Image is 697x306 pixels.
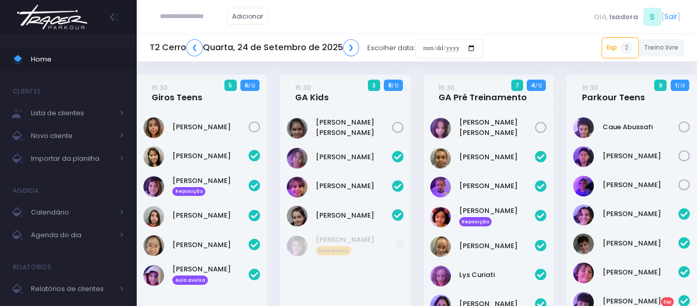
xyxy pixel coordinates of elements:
[31,53,124,66] span: Home
[603,238,679,249] a: [PERSON_NAME]
[172,122,249,132] a: [PERSON_NAME]
[245,81,248,89] strong: 6
[287,236,307,256] img: Gabriela Porto Consiglio
[343,39,360,56] a: ❯
[248,83,255,89] small: / 12
[143,117,164,138] img: Marina Winck Arantes
[594,12,608,22] span: Olá,
[295,83,311,93] small: 15:30
[143,265,164,286] img: Theo Porto Consiglio
[31,282,114,296] span: Relatórios de clientes
[143,146,164,167] img: Catharina Morais Ablas
[143,206,164,227] img: Luana Beggs
[511,80,524,91] span: 7
[143,176,164,197] img: Gabriela Porto Consiglio
[316,181,392,191] a: [PERSON_NAME]
[677,83,685,89] small: / 13
[459,217,492,226] span: Reposição
[459,270,536,280] a: Lys Curiati
[654,80,667,91] span: 9
[603,180,679,190] a: [PERSON_NAME]
[172,151,249,161] a: [PERSON_NAME]
[316,152,392,162] a: [PERSON_NAME]
[31,129,114,143] span: Novo cliente
[459,117,536,137] a: [PERSON_NAME] [PERSON_NAME]
[639,39,685,56] a: Treino livre
[316,117,392,137] a: [PERSON_NAME] [PERSON_NAME]
[590,5,684,28] div: [ ]
[172,176,249,196] a: [PERSON_NAME] Reposição
[31,206,114,219] span: Calendário
[430,177,451,197] img: Isabella Rodrigues Tavares
[603,151,679,161] a: [PERSON_NAME]
[675,81,677,89] strong: 1
[573,117,594,138] img: Caue Abussafi
[459,206,536,226] a: [PERSON_NAME] Reposição
[603,122,679,132] a: Caue Abussafi
[287,177,307,197] img: Martina Bertoluci
[186,39,203,56] a: ❮
[603,209,679,219] a: [PERSON_NAME]
[430,236,451,257] img: Julia Pacheco Duarte
[172,210,249,221] a: [PERSON_NAME]
[602,37,639,58] a: Exp2
[573,146,594,167] img: Felipe Jorge Bittar Sousa
[535,83,542,89] small: / 12
[31,106,114,120] span: Lista de clientes
[295,82,329,103] a: 15:30GA Kids
[609,12,638,22] span: Isadora
[316,235,396,255] a: [PERSON_NAME] Aula avulsa
[172,240,249,250] a: [PERSON_NAME]
[531,81,535,89] strong: 4
[459,152,536,162] a: [PERSON_NAME]
[573,205,594,225] img: Estela Nunes catto
[316,246,351,255] span: Aula avulsa
[459,181,536,191] a: [PERSON_NAME]
[439,83,455,93] small: 16:30
[172,276,208,285] span: Aula avulsa
[643,8,661,26] span: S
[287,118,307,139] img: Laura da Silva Borges
[388,81,392,89] strong: 8
[368,80,380,91] span: 3
[143,235,164,256] img: Natália Mie Sunami
[621,42,633,54] span: 2
[459,241,536,251] a: [PERSON_NAME]
[430,118,451,139] img: Maria lana lewin
[31,152,114,165] span: Importar da planilha
[664,11,677,22] a: Sair
[172,187,205,196] span: Reposição
[152,82,202,103] a: 15:30Giros Teens
[150,36,483,60] div: Escolher data:
[287,148,307,169] img: Amora vizer cerqueira
[582,83,598,93] small: 16:30
[573,263,594,283] img: Gabriel Leão
[227,8,269,25] a: Adicionar
[316,210,392,221] a: [PERSON_NAME]
[603,267,679,278] a: [PERSON_NAME]
[573,176,594,196] img: Thiago Broitman
[430,148,451,169] img: Caroline Pacheco Duarte
[150,39,359,56] h5: T2 Cerro Quarta, 24 de Setembro de 2025
[287,206,307,226] img: Valentina Relvas Souza
[573,234,594,254] img: Gabriel Amaral Alves
[392,83,398,89] small: / 12
[430,266,451,286] img: Lys Curiati
[13,257,51,278] h4: Relatórios
[152,83,168,93] small: 15:30
[224,80,237,91] span: 5
[31,228,114,242] span: Agenda do dia
[13,81,41,102] h4: Clientes
[172,264,249,285] a: [PERSON_NAME] Aula avulsa
[430,207,451,227] img: Julia Kallas Cohen
[439,82,527,103] a: 16:30GA Pré Treinamento
[582,82,645,103] a: 16:30Parkour Teens
[13,180,39,201] h4: Agenda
